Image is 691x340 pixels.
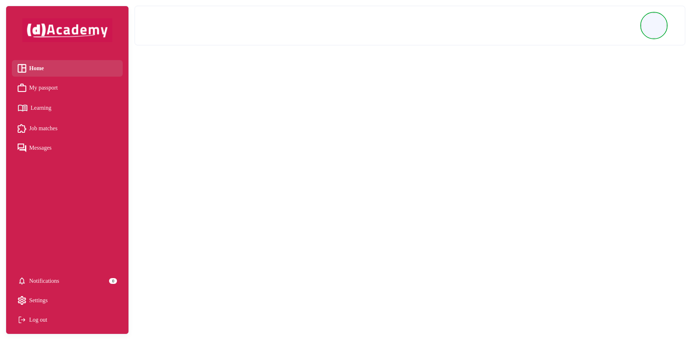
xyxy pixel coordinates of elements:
span: Settings [29,295,48,306]
img: Home icon [18,64,26,73]
img: setting [18,277,26,285]
a: My passport iconMy passport [18,82,117,93]
span: Notifications [29,276,59,286]
a: Learning iconLearning [18,102,117,114]
img: Job matches icon [18,124,26,133]
img: setting [18,296,26,305]
img: dAcademy [22,18,112,42]
a: Messages iconMessages [18,142,117,153]
a: Home iconHome [18,63,117,74]
div: Log out [18,314,117,325]
span: Job matches [29,123,58,134]
span: My passport [29,82,58,93]
img: Profile [641,13,667,38]
a: Job matches iconJob matches [18,123,117,134]
div: 0 [109,278,117,284]
span: Home [29,63,44,74]
img: Log out [18,316,26,324]
span: Messages [29,142,51,153]
span: Learning [31,103,51,113]
img: Messages icon [18,144,26,152]
img: My passport icon [18,83,26,92]
img: Learning icon [18,102,28,114]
